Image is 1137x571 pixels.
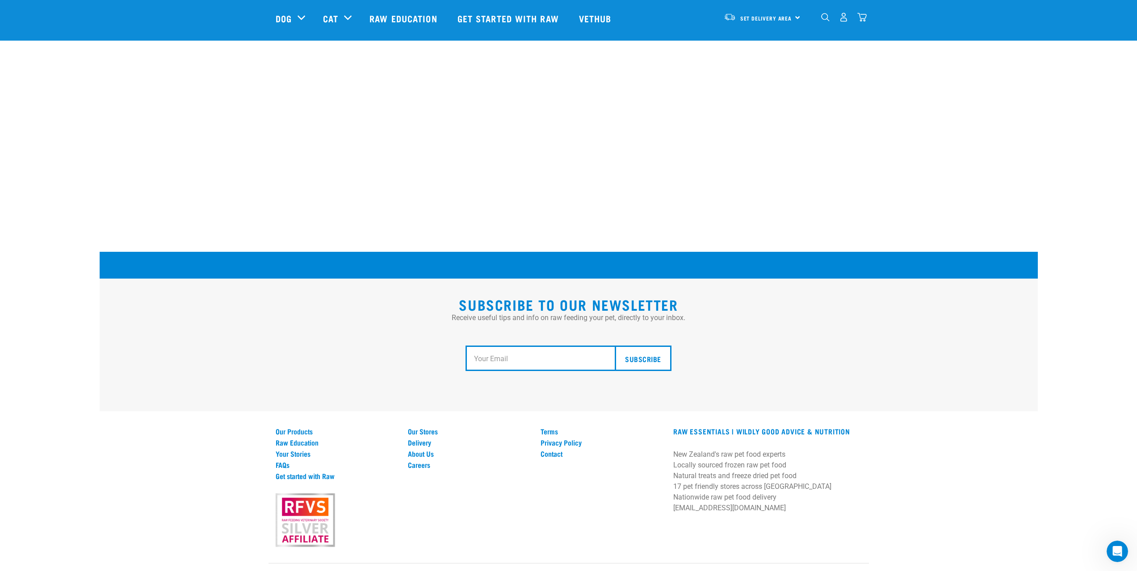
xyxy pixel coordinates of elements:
[276,427,398,435] a: Our Products
[466,346,621,371] input: Your Email
[724,13,736,21] img: van-moving.png
[276,461,398,469] a: FAQs
[408,427,530,435] a: Our Stores
[673,449,861,513] p: New Zealand's raw pet food experts Locally sourced frozen raw pet food Natural treats and freeze ...
[272,492,339,548] img: rfvs.png
[541,427,663,435] a: Terms
[449,0,570,36] a: Get started with Raw
[857,13,867,22] img: home-icon@2x.png
[570,0,623,36] a: Vethub
[276,296,862,313] h2: Subscribe to our Newsletter
[276,472,398,480] a: Get started with Raw
[408,450,530,458] a: About Us
[615,346,671,371] input: Subscribe
[740,17,792,20] span: Set Delivery Area
[408,438,530,446] a: Delivery
[276,12,292,25] a: Dog
[361,0,448,36] a: Raw Education
[821,13,830,21] img: home-icon-1@2x.png
[541,438,663,446] a: Privacy Policy
[839,13,848,22] img: user.png
[1107,541,1128,562] iframe: Intercom live chat
[276,450,398,458] a: Your Stories
[408,461,530,469] a: Careers
[541,450,663,458] a: Contact
[323,12,338,25] a: Cat
[276,438,398,446] a: Raw Education
[276,313,862,323] p: Receive useful tips and info on raw feeding your pet, directly to your inbox.
[673,427,861,435] h3: RAW ESSENTIALS | Wildly Good Advice & Nutrition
